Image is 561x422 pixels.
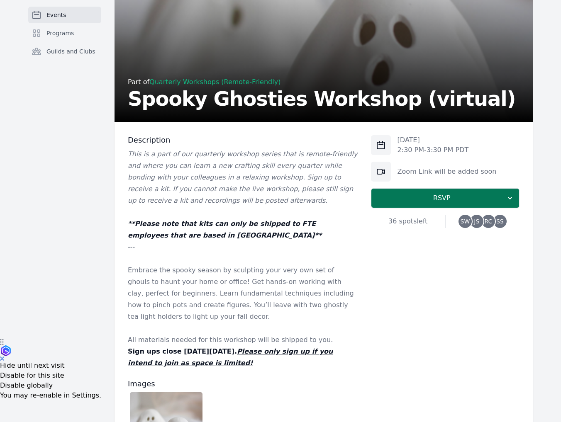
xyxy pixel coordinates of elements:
p: Embrace the spooky season by sculpting your very own set of ghouls to haunt your home or office! ... [128,264,358,323]
a: Guilds and Clubs [28,43,101,60]
h3: Description [128,135,358,145]
span: SW [461,218,470,224]
span: RC [484,218,492,224]
strong: Sign ups close [DATE][DATE]. [128,347,333,367]
span: Guilds and Clubs [46,47,95,56]
p: All materials needed for this workshop will be shipped to you. [128,334,358,346]
span: SS [496,218,504,224]
p: [DATE] [398,135,469,145]
span: RSVP [378,193,506,203]
span: Events [46,11,66,19]
nav: Sidebar [28,7,101,73]
em: **Please note that kits can only be shipped to FTE employees that are based in [GEOGRAPHIC_DATA]** [128,220,322,239]
a: Events [28,7,101,23]
div: 36 spots left [371,216,445,226]
h3: Images [128,379,358,389]
span: JS [474,218,479,224]
div: Part of [128,77,515,87]
span: Programs [46,29,74,37]
a: Quarterly Workshops (Remote-Friendly) [149,78,280,86]
p: 2:30 PM - 3:30 PM PDT [398,145,469,155]
h2: Spooky Ghosties Workshop (virtual) [128,89,515,109]
a: Programs [28,25,101,41]
a: Zoom Link will be added soon [398,167,497,175]
button: RSVP [371,188,520,208]
p: --- [128,241,358,253]
em: This is a part of our quarterly workshop series that is remote-friendly and where you can learn a... [128,150,357,204]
